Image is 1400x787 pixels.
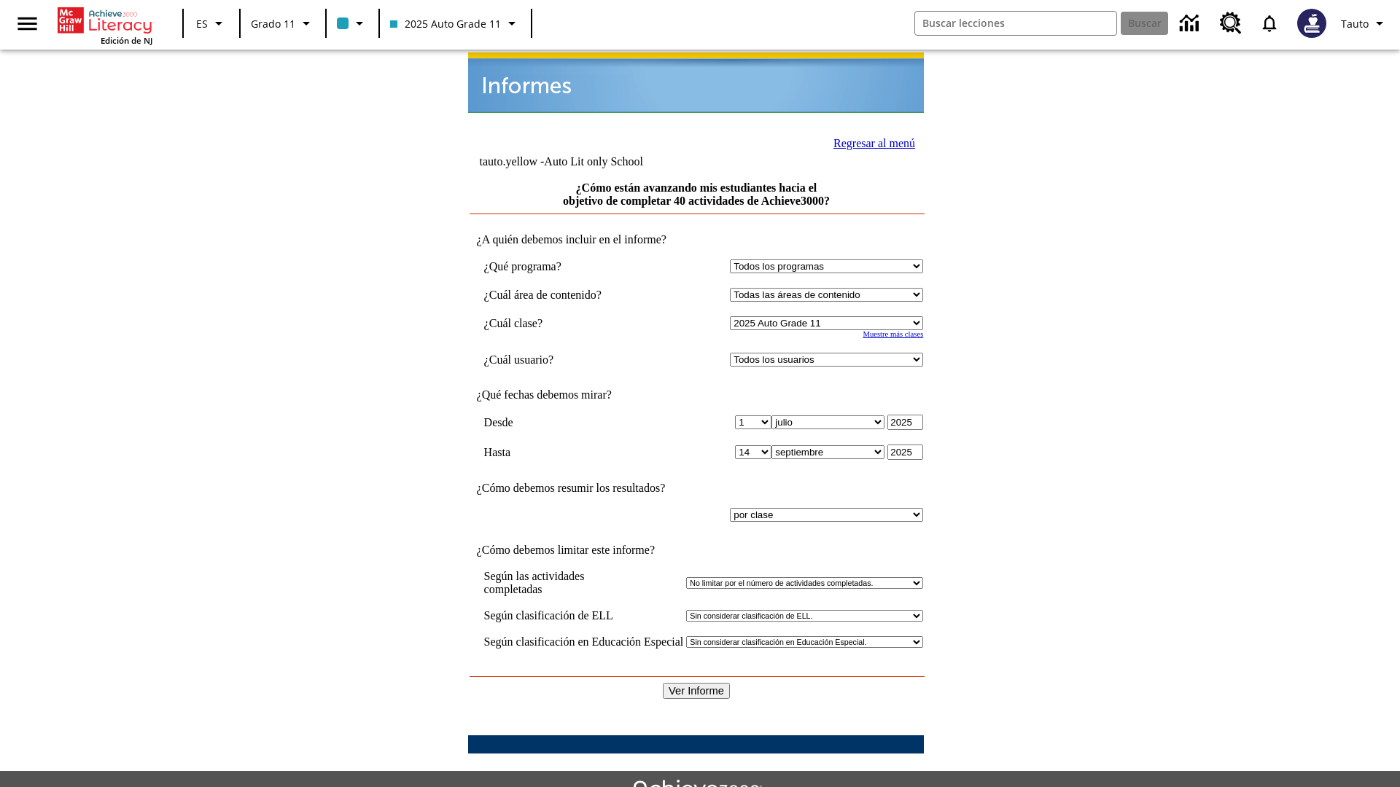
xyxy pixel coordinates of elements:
button: Perfil/Configuración [1335,10,1394,36]
td: ¿Qué fechas debemos mirar? [470,388,924,402]
td: ¿Cómo debemos resumir los resultados? [470,482,924,495]
td: ¿Qué programa? [484,259,647,273]
a: ¿Cómo están avanzando mis estudiantes hacia el objetivo de completar 40 actividades de Achieve3000? [563,181,830,207]
td: ¿A quién debemos incluir en el informe? [470,233,924,246]
td: Según clasificación en Educación Especial [484,635,684,649]
button: Grado: Grado 11, Elige un grado [245,10,321,36]
a: Regresar al menú [833,137,915,149]
td: ¿Cómo debemos limitar este informe? [470,544,924,557]
button: Abrir el menú lateral [6,2,49,45]
button: Lenguaje: ES, Selecciona un idioma [188,10,235,36]
td: ¿Cuál usuario? [484,353,647,367]
td: Hasta [484,445,647,460]
span: Tauto [1341,16,1369,31]
td: tauto.yellow - [479,155,747,168]
nobr: Auto Lit only School [544,155,643,168]
nobr: ¿Cuál área de contenido? [484,289,602,301]
td: Según las actividades completadas [484,570,684,596]
input: Buscar campo [915,12,1116,35]
a: Muestre más clases [863,330,923,338]
a: Notificaciones [1251,4,1288,42]
span: 2025 Auto Grade 11 [390,16,501,31]
a: Centro de información [1171,4,1211,44]
td: ¿Cuál clase? [484,316,647,330]
a: Centro de recursos, Se abrirá en una pestaña nueva. [1211,4,1251,43]
img: header [468,52,924,113]
span: Edición de NJ [101,35,152,46]
img: Avatar [1297,9,1326,38]
td: Desde [484,415,647,430]
td: Según clasificación de ELL [484,609,684,622]
button: Escoja un nuevo avatar [1288,4,1335,42]
span: Grado 11 [251,16,295,31]
span: ES [196,16,208,31]
div: Portada [58,4,152,46]
button: Clase: 2025 Auto Grade 11, Selecciona una clase [384,10,526,36]
input: Ver Informe [663,683,730,699]
button: El color de la clase es azul claro. Cambiar el color de la clase. [331,10,374,36]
